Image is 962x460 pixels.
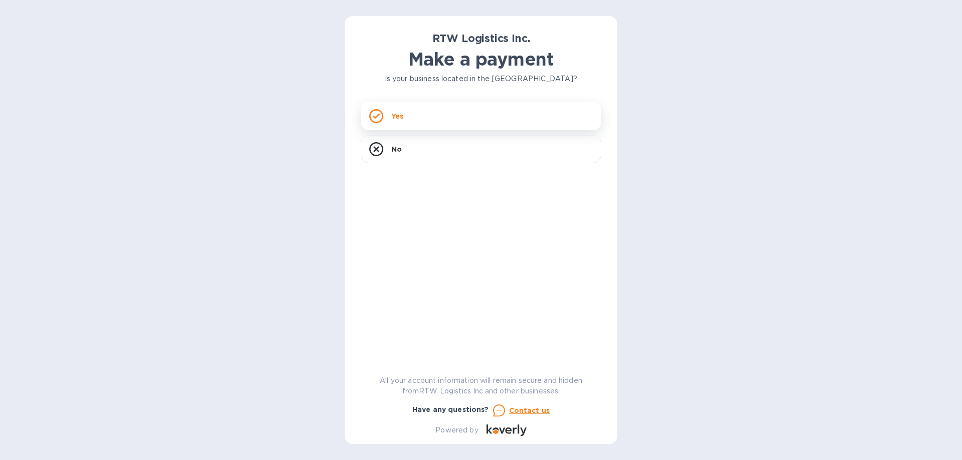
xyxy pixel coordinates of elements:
[361,74,601,84] p: Is your business located in the [GEOGRAPHIC_DATA]?
[391,111,403,121] p: Yes
[391,144,402,154] p: No
[361,49,601,70] h1: Make a payment
[412,405,489,413] b: Have any questions?
[435,425,478,435] p: Powered by
[361,375,601,396] p: All your account information will remain secure and hidden from RTW Logistics Inc. and other busi...
[432,32,530,45] b: RTW Logistics Inc.
[509,406,550,414] u: Contact us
